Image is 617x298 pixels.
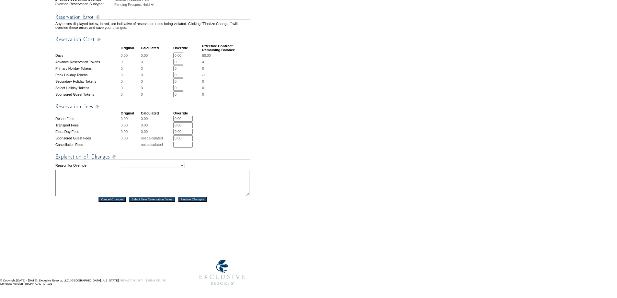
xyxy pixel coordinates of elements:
td: Effective Contract Remaining Balance [202,44,250,52]
td: 0.00 [141,116,173,122]
td: Original [121,111,140,115]
span: 4 [202,60,204,64]
td: Resort Fees [55,116,120,122]
td: 0.00 [121,129,140,135]
input: Finalize Changes [178,197,207,202]
td: 0.00 [141,122,173,128]
td: Sponsored Guest Tokens [55,91,120,97]
td: Transport Fees [55,122,120,128]
td: 0.00 [121,135,140,141]
td: 0 [141,66,173,71]
td: 0.00 [141,53,173,58]
td: Any errors displayed below, in red, are indicative of reservation rules being violated. Clicking ... [55,22,250,30]
td: Days [55,53,120,58]
img: Exclusive Resorts [193,256,251,289]
img: Reservation Cost [55,35,250,43]
td: Advance Reservation Tokens [55,59,120,65]
td: 0 [121,66,140,71]
img: Reservation Fees [55,102,250,111]
td: Peak Holiday Tokens [55,72,120,78]
a: TERMS OF USE [146,279,166,282]
td: Original [121,44,140,52]
span: 50.00 [202,54,211,57]
td: Extra Day Fees [55,129,120,135]
span: 0 [202,79,204,83]
td: 0 [121,85,140,91]
td: 0 [141,72,173,78]
span: 0 [202,66,204,70]
span: 0 [202,92,204,96]
input: Cancel Changes [98,197,126,202]
td: Calculated [141,44,173,52]
td: 0 [121,59,140,65]
td: Primary Holiday Tokens [55,66,120,71]
td: not calculated [141,135,173,141]
td: Select Holiday Tokens [55,85,120,91]
td: 0 [121,78,140,84]
td: 0.00 [121,53,140,58]
a: PRIVACY POLICY [120,279,143,282]
span: 0 [202,86,204,90]
td: Override [173,111,201,115]
td: 0 [121,72,140,78]
td: Sponsored Guest Fees [55,135,120,141]
td: Secondary Holiday Tokens [55,78,120,84]
td: 0 [141,91,173,97]
td: 0 [121,91,140,97]
div: Override Reservation Subtype* [55,2,112,7]
td: 0 [141,59,173,65]
td: Override [173,44,201,52]
input: Select New Reservation Dates [129,197,175,202]
img: Reservation Errors [55,13,250,21]
span: -1 [202,73,205,77]
td: 0.00 [121,122,140,128]
td: 0 [141,85,173,91]
img: Explanation of Changes [55,153,250,161]
td: 0.00 [141,129,173,135]
td: 0.00 [121,116,140,122]
td: not calculated [141,142,173,148]
td: Calculated [141,111,173,115]
td: Reason for Override: [55,161,120,169]
td: Cancellation Fees [55,142,120,148]
td: 0 [141,78,173,84]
